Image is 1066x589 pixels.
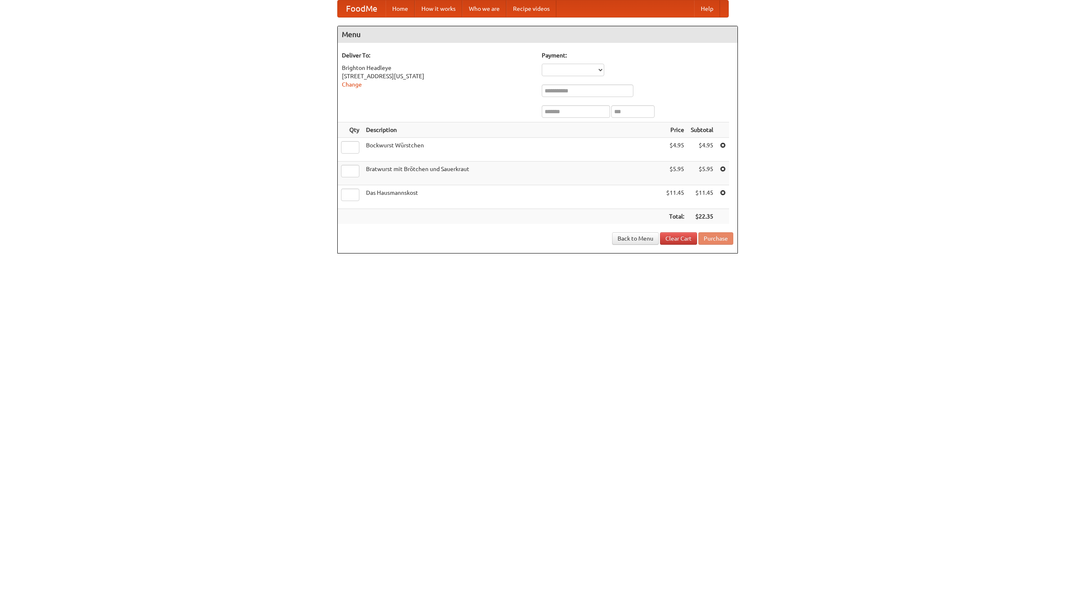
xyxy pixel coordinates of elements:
[694,0,720,17] a: Help
[462,0,506,17] a: Who we are
[663,162,687,185] td: $5.95
[687,209,717,224] th: $22.35
[342,72,533,80] div: [STREET_ADDRESS][US_STATE]
[663,209,687,224] th: Total:
[687,162,717,185] td: $5.95
[663,138,687,162] td: $4.95
[506,0,556,17] a: Recipe videos
[338,26,737,43] h4: Menu
[363,185,663,209] td: Das Hausmannskost
[612,232,659,245] a: Back to Menu
[363,162,663,185] td: Bratwurst mit Brötchen und Sauerkraut
[363,138,663,162] td: Bockwurst Würstchen
[660,232,697,245] a: Clear Cart
[342,51,533,60] h5: Deliver To:
[698,232,733,245] button: Purchase
[542,51,733,60] h5: Payment:
[687,138,717,162] td: $4.95
[663,185,687,209] td: $11.45
[415,0,462,17] a: How it works
[363,122,663,138] th: Description
[687,122,717,138] th: Subtotal
[338,0,386,17] a: FoodMe
[386,0,415,17] a: Home
[342,64,533,72] div: Brighton Headleye
[338,122,363,138] th: Qty
[342,81,362,88] a: Change
[687,185,717,209] td: $11.45
[663,122,687,138] th: Price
